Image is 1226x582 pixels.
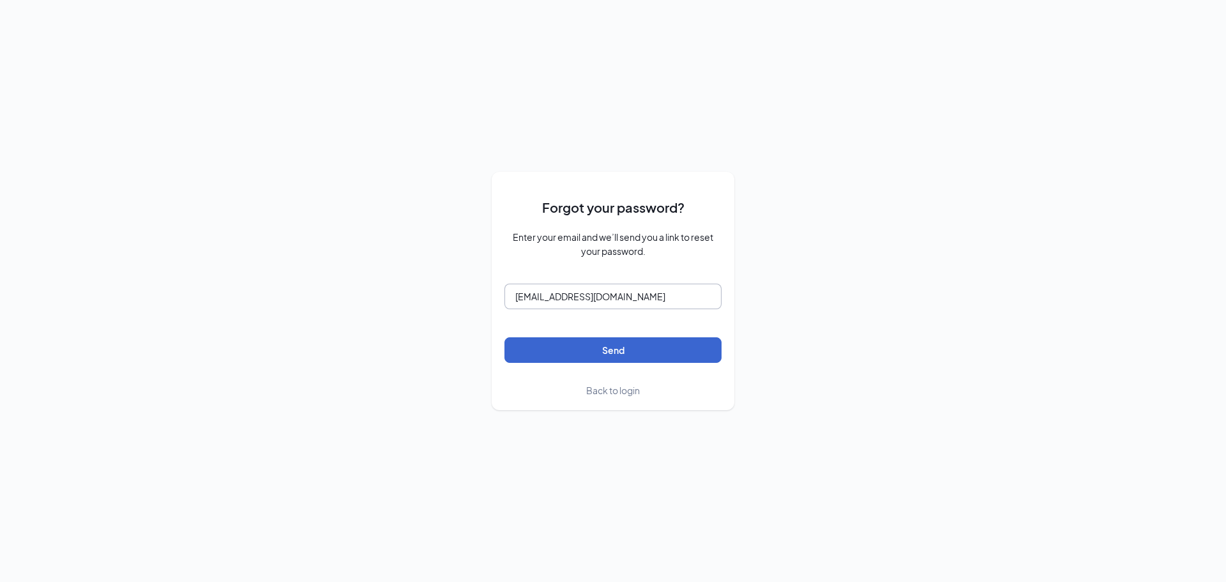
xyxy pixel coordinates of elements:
[542,197,685,217] span: Forgot your password?
[504,337,722,363] button: Send
[586,383,640,397] a: Back to login
[504,230,722,258] span: Enter your email and we’ll send you a link to reset your password.
[504,284,722,309] input: Email
[586,385,640,396] span: Back to login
